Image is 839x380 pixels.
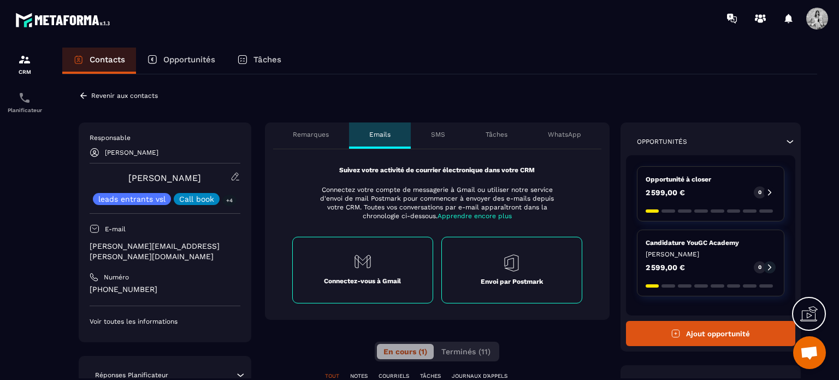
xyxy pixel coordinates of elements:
[163,55,215,65] p: Opportunités
[253,55,281,65] p: Tâches
[637,137,687,146] p: Opportunités
[452,372,507,380] p: JOURNAUX D'APPELS
[15,10,114,30] img: logo
[104,273,129,282] p: Numéro
[222,195,237,206] p: +4
[646,264,685,271] p: 2 599,00 €
[105,225,126,233] p: E-mail
[90,317,240,326] p: Voir toutes les informations
[90,133,240,142] p: Responsable
[369,130,391,139] p: Emails
[548,130,581,139] p: WhatsApp
[105,149,158,156] p: [PERSON_NAME]
[179,195,214,203] p: Call book
[90,241,240,262] p: [PERSON_NAME][EMAIL_ADDRESS][PERSON_NAME][DOMAIN_NAME]
[62,48,136,74] a: Contacts
[646,238,776,247] p: Candidature YouGC Academy
[431,130,445,139] p: SMS
[486,130,507,139] p: Tâches
[350,372,368,380] p: NOTES
[292,166,582,174] p: Suivez votre activité de courrier électronique dans votre CRM
[3,83,46,121] a: schedulerschedulerPlanificateur
[313,185,561,220] p: Connectez votre compte de messagerie à Gmail ou utiliser notre service d'envoi de mail Postmark p...
[377,344,434,359] button: En cours (1)
[441,347,491,356] span: Terminés (11)
[420,372,441,380] p: TÂCHES
[646,250,776,259] p: [PERSON_NAME]
[3,45,46,83] a: formationformationCRM
[325,372,339,380] p: TOUT
[758,264,761,271] p: 0
[758,189,761,196] p: 0
[435,344,497,359] button: Terminés (11)
[136,48,226,74] a: Opportunités
[626,321,796,346] button: Ajout opportunité
[18,53,31,66] img: formation
[226,48,292,74] a: Tâches
[379,372,409,380] p: COURRIELS
[128,173,201,183] a: [PERSON_NAME]
[324,277,401,285] p: Connectez-vous à Gmail
[293,130,329,139] p: Remarques
[90,284,240,295] p: [PHONE_NUMBER]
[383,347,427,356] span: En cours (1)
[91,92,158,100] p: Revenir aux contacts
[90,55,125,65] p: Contacts
[646,189,685,196] p: 2 599,00 €
[793,336,826,369] div: Ouvrir le chat
[3,69,46,75] p: CRM
[438,212,512,220] span: Apprendre encore plus
[98,195,166,203] p: leads entrants vsl
[481,277,543,286] p: Envoi par Postmark
[95,371,168,379] p: Réponses Planificateur
[646,175,776,184] p: Opportunité à closer
[18,91,31,104] img: scheduler
[3,107,46,113] p: Planificateur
